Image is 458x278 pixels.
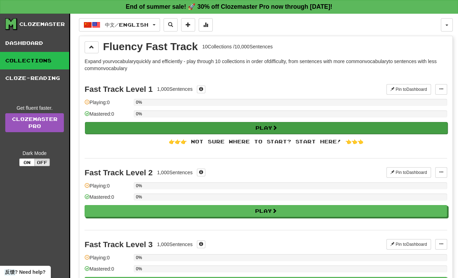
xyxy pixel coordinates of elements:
button: Pin toDashboard [386,167,431,178]
div: 1,000 Sentences [157,86,192,93]
button: Off [34,158,50,166]
div: Dark Mode [5,150,64,157]
button: Pin toDashboard [386,84,431,95]
div: Fast Track Level 1 [85,85,153,94]
button: Play [85,205,447,217]
button: On [19,158,35,166]
div: Playing: 0 [85,254,130,266]
div: Mastered: 0 [85,194,130,205]
button: Add sentence to collection [181,18,195,32]
button: Search sentences [164,18,178,32]
div: Playing: 0 [85,99,130,110]
div: Get fluent faster. [5,104,64,111]
div: 1,000 Sentences [157,169,192,176]
div: Mastered: 0 [85,110,130,122]
button: Pin toDashboard [386,239,431,250]
div: 10 Collections / 10,000 Sentences [202,43,273,50]
span: 中文 / English [105,22,148,28]
div: Mastered: 0 [85,265,130,277]
strong: End of summer sale! 🚀 30% off Clozemaster Pro now through [DATE]! [126,3,332,10]
p: Expand your quickly and efficiently - play through 10 collections in order of , from sentences wi... [85,58,447,72]
button: 中文/English [79,18,160,32]
div: 1,000 Sentences [157,241,192,248]
button: Play [85,122,447,134]
div: Clozemaster [19,21,65,28]
span: Open feedback widget [5,269,46,276]
div: Playing: 0 [85,182,130,194]
div: Fast Track Level 3 [85,240,153,249]
button: More stats [199,18,213,32]
div: 👉👉👉 Not sure where to start? Start here! 👈👈👈 [85,138,447,145]
div: Fast Track Level 2 [85,168,153,177]
a: ClozemasterPro [5,113,64,132]
div: Fluency Fast Track [103,41,198,52]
